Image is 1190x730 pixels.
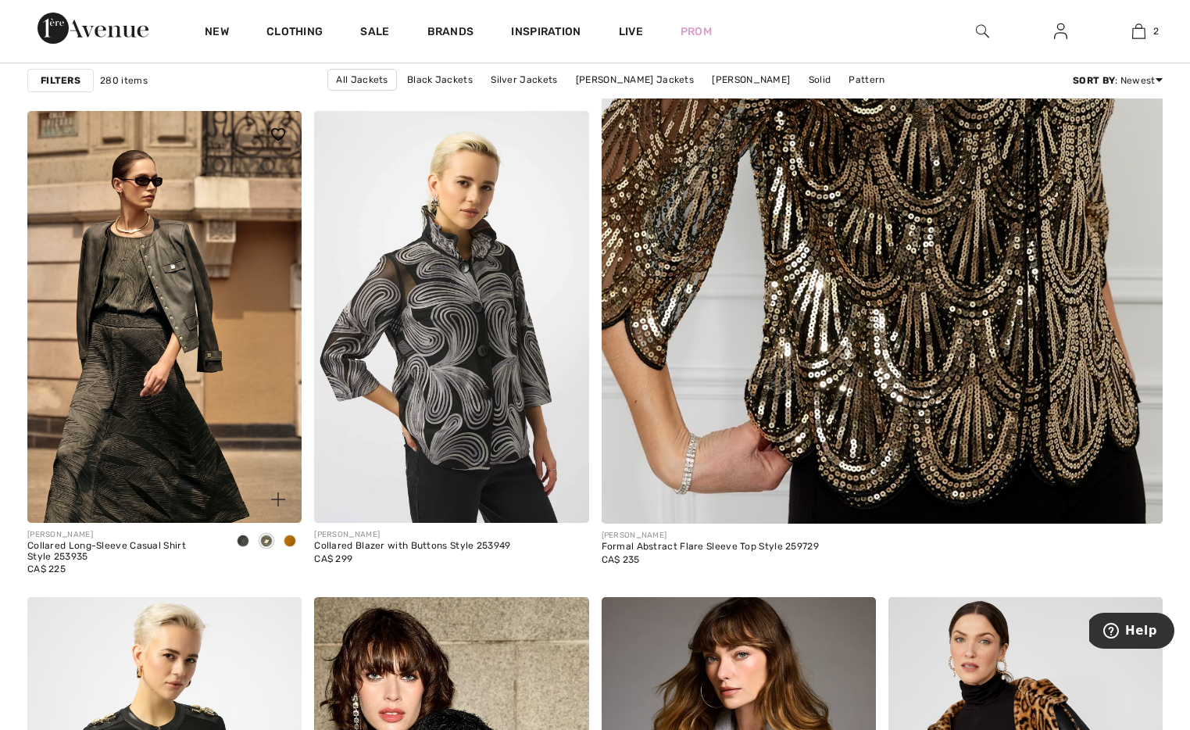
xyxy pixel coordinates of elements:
div: : Newest [1073,73,1163,88]
iframe: Opens a widget where you can find more information [1089,613,1174,652]
div: [PERSON_NAME] [602,530,820,542]
div: Avocado [255,529,278,555]
a: Prom [681,23,712,40]
div: Collared Long-Sleeve Casual Shirt Style 253935 [27,541,219,563]
div: Black [231,529,255,555]
a: Live [619,23,643,40]
div: [PERSON_NAME] [27,529,219,541]
a: Sign In [1042,22,1080,41]
a: Brands [427,25,474,41]
a: Solid [801,70,839,90]
a: All Jackets [327,69,396,91]
span: CA$ 299 [314,553,352,564]
a: [PERSON_NAME] Jackets [568,70,702,90]
a: Black Jackets [399,70,481,90]
a: [PERSON_NAME] [704,70,798,90]
div: Formal Abstract Flare Sleeve Top Style 259729 [602,542,820,553]
span: CA$ 235 [602,554,640,565]
img: search the website [976,22,989,41]
span: 2 [1153,24,1159,38]
a: Sale [360,25,389,41]
a: Collared Long-Sleeve Casual Shirt Style 253935. Black [27,111,302,523]
div: Medallion [278,529,302,555]
span: CA$ 225 [27,564,66,574]
span: Inspiration [511,25,581,41]
a: 2 [1100,22,1177,41]
a: Silver Jackets [483,70,565,90]
div: Collared Blazer with Buttons Style 253949 [314,541,510,552]
a: Pattern [841,70,892,90]
img: 1ère Avenue [38,13,148,44]
div: [PERSON_NAME] [314,529,510,541]
strong: Sort By [1073,75,1115,86]
img: Collared Blazer with Buttons Style 253949. Black/Multi [314,111,588,523]
img: heart_black_full.svg [271,128,285,141]
img: My Info [1054,22,1067,41]
strong: Filters [41,73,80,88]
span: 280 items [100,73,148,88]
img: plus_v2.svg [271,492,285,506]
a: Clothing [266,25,323,41]
a: New [205,25,229,41]
img: My Bag [1132,22,1145,41]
